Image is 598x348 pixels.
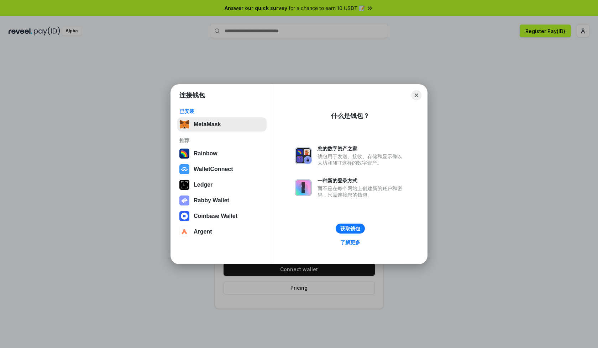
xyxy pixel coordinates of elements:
[411,90,421,100] button: Close
[194,166,233,172] div: WalletConnect
[179,164,189,174] img: svg+xml,%3Csvg%20width%3D%2228%22%20height%3D%2228%22%20viewBox%3D%220%200%2028%2028%22%20fill%3D...
[194,121,221,128] div: MetaMask
[318,185,406,198] div: 而不是在每个网站上创建新的账户和密码，只需连接您的钱包。
[336,224,365,234] button: 获取钱包
[179,91,205,100] h1: 连接钱包
[177,162,267,176] button: WalletConnect
[336,238,364,247] a: 了解更多
[340,239,360,246] div: 了解更多
[177,209,267,223] button: Coinbase Wallet
[194,213,237,219] div: Coinbase Wallet
[179,180,189,190] img: svg+xml,%3Csvg%20xmlns%3D%22http%3A%2F%2Fwww.w3.org%2F2000%2Fsvg%22%20width%3D%2228%22%20height%3...
[295,147,312,164] img: svg+xml,%3Csvg%20xmlns%3D%22http%3A%2F%2Fwww.w3.org%2F2000%2Fsvg%22%20fill%3D%22none%22%20viewBox...
[318,145,406,152] div: 您的数字资产之家
[177,225,267,239] button: Argent
[177,146,267,161] button: Rainbow
[194,150,217,157] div: Rainbow
[194,229,212,235] div: Argent
[194,182,213,188] div: Ledger
[179,119,189,129] img: svg+xml,%3Csvg%20fill%3D%22none%22%20height%3D%2233%22%20viewBox%3D%220%200%2035%2033%22%20width%...
[295,179,312,196] img: svg+xml,%3Csvg%20xmlns%3D%22http%3A%2F%2Fwww.w3.org%2F2000%2Fsvg%22%20fill%3D%22none%22%20viewBox...
[340,225,360,232] div: 获取钱包
[177,117,267,132] button: MetaMask
[194,197,229,204] div: Rabby Wallet
[179,149,189,159] img: svg+xml,%3Csvg%20width%3D%22120%22%20height%3D%22120%22%20viewBox%3D%220%200%20120%20120%22%20fil...
[177,178,267,192] button: Ledger
[179,196,189,205] img: svg+xml,%3Csvg%20xmlns%3D%22http%3A%2F%2Fwww.w3.org%2F2000%2Fsvg%22%20fill%3D%22none%22%20viewBox...
[177,193,267,208] button: Rabby Wallet
[318,177,406,184] div: 一种新的登录方式
[331,112,369,120] div: 什么是钱包？
[318,153,406,166] div: 钱包用于发送、接收、存储和显示像以太坊和NFT这样的数字资产。
[179,108,264,114] div: 已安装
[179,211,189,221] img: svg+xml,%3Csvg%20width%3D%2228%22%20height%3D%2228%22%20viewBox%3D%220%200%2028%2028%22%20fill%3D...
[179,137,264,144] div: 推荐
[179,227,189,237] img: svg+xml,%3Csvg%20width%3D%2228%22%20height%3D%2228%22%20viewBox%3D%220%200%2028%2028%22%20fill%3D...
